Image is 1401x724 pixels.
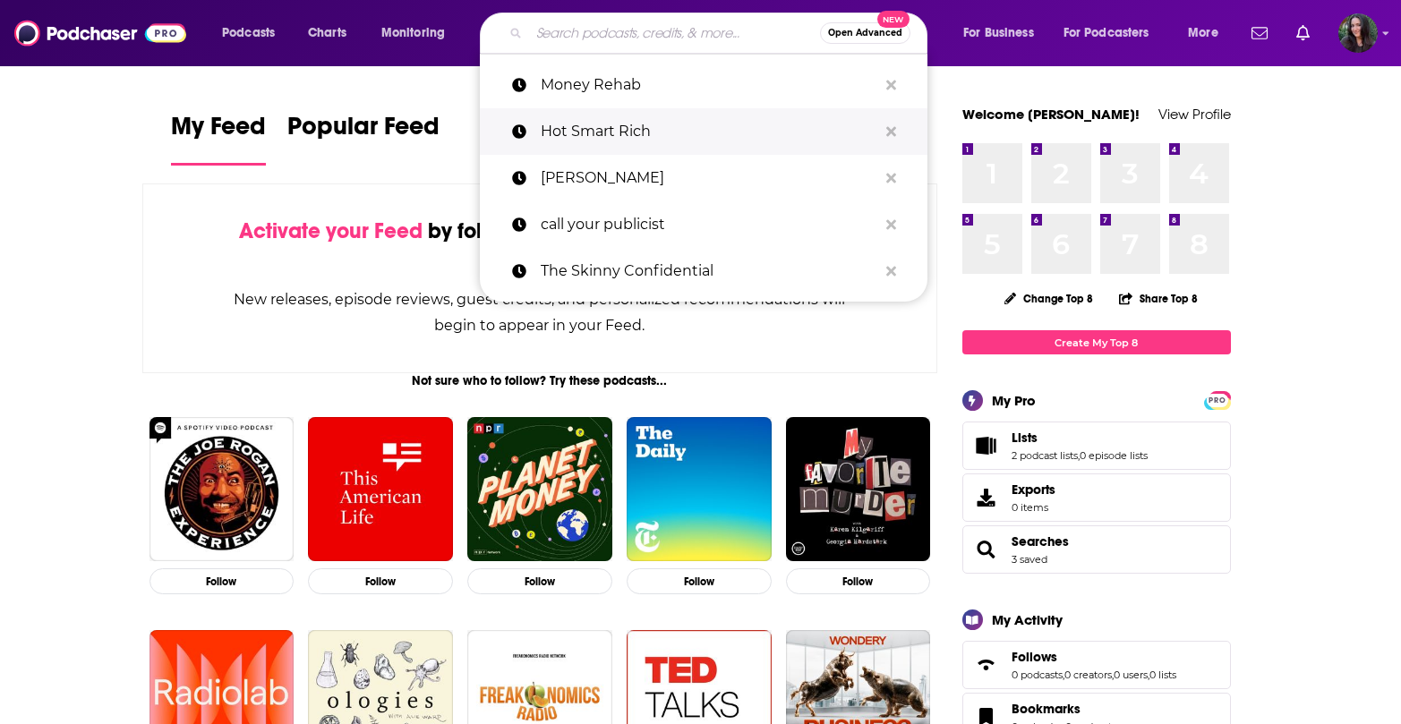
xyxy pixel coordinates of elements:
[962,525,1231,574] span: Searches
[233,286,848,338] div: New releases, episode reviews, guest credits, and personalized recommendations will begin to appe...
[820,22,910,44] button: Open AdvancedNew
[171,111,266,152] span: My Feed
[209,19,298,47] button: open menu
[467,417,612,562] img: Planet Money
[1149,669,1176,681] a: 0 lists
[1207,393,1228,406] a: PRO
[1012,649,1057,665] span: Follows
[951,19,1056,47] button: open menu
[287,111,440,152] span: Popular Feed
[1338,13,1378,53] span: Logged in as elenadreamday
[992,392,1036,409] div: My Pro
[994,287,1105,310] button: Change Top 8
[541,62,877,108] p: Money Rehab
[497,13,944,54] div: Search podcasts, credits, & more...
[149,568,295,594] button: Follow
[1118,281,1199,316] button: Share Top 8
[1012,701,1081,717] span: Bookmarks
[969,652,1004,677] a: Follows
[969,537,1004,562] a: Searches
[877,11,910,28] span: New
[1052,19,1175,47] button: open menu
[480,62,927,108] a: Money Rehab
[480,201,927,248] a: call your publicist
[962,473,1231,522] a: Exports
[369,19,468,47] button: open menu
[308,568,453,594] button: Follow
[1012,553,1047,566] a: 3 saved
[308,21,346,46] span: Charts
[541,248,877,294] p: The Skinny Confidential
[1012,449,1078,462] a: 2 podcast lists
[1012,501,1055,514] span: 0 items
[171,111,266,166] a: My Feed
[1064,21,1149,46] span: For Podcasters
[296,19,357,47] a: Charts
[529,19,820,47] input: Search podcasts, credits, & more...
[1289,18,1317,48] a: Show notifications dropdown
[1012,430,1038,446] span: Lists
[969,433,1004,458] a: Lists
[962,422,1231,470] span: Lists
[1012,669,1063,681] a: 0 podcasts
[222,21,275,46] span: Podcasts
[963,21,1034,46] span: For Business
[1158,106,1231,123] a: View Profile
[1112,669,1114,681] span: ,
[1012,481,1055,498] span: Exports
[1063,669,1064,681] span: ,
[1207,394,1228,407] span: PRO
[1080,449,1148,462] a: 0 episode lists
[239,217,423,244] span: Activate your Feed
[786,417,931,562] img: My Favorite Murder with Karen Kilgariff and Georgia Hardstark
[1078,449,1080,462] span: ,
[1338,13,1378,53] img: User Profile
[1012,649,1176,665] a: Follows
[962,106,1140,123] a: Welcome [PERSON_NAME]!
[1338,13,1378,53] button: Show profile menu
[1175,19,1241,47] button: open menu
[541,108,877,155] p: Hot Smart Rich
[233,218,848,270] div: by following Podcasts, Creators, Lists, and other Users!
[308,417,453,562] img: This American Life
[1244,18,1275,48] a: Show notifications dropdown
[1012,701,1116,717] a: Bookmarks
[627,568,772,594] button: Follow
[1012,533,1069,549] a: Searches
[627,417,772,562] img: The Daily
[1188,21,1218,46] span: More
[541,201,877,248] p: call your publicist
[381,21,445,46] span: Monitoring
[992,611,1063,628] div: My Activity
[149,417,295,562] img: The Joe Rogan Experience
[1064,669,1112,681] a: 0 creators
[480,248,927,294] a: The Skinny Confidential
[962,330,1231,354] a: Create My Top 8
[1114,669,1148,681] a: 0 users
[480,155,927,201] a: [PERSON_NAME]
[828,29,902,38] span: Open Advanced
[969,485,1004,510] span: Exports
[1012,430,1148,446] a: Lists
[142,373,938,388] div: Not sure who to follow? Try these podcasts...
[786,568,931,594] button: Follow
[14,16,186,50] img: Podchaser - Follow, Share and Rate Podcasts
[287,111,440,166] a: Popular Feed
[1148,669,1149,681] span: ,
[962,641,1231,689] span: Follows
[480,108,927,155] a: Hot Smart Rich
[467,568,612,594] button: Follow
[541,155,877,201] p: Maggie Sellers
